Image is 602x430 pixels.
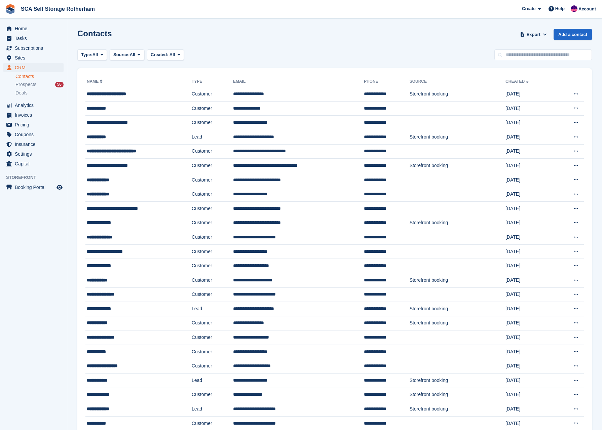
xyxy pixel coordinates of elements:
[192,76,233,87] th: Type
[192,359,233,374] td: Customer
[192,302,233,316] td: Lead
[410,374,505,388] td: Storefront booking
[505,345,555,359] td: [DATE]
[410,273,505,287] td: Storefront booking
[192,230,233,245] td: Customer
[3,110,64,120] a: menu
[505,87,555,102] td: [DATE]
[87,79,104,84] a: Name
[3,130,64,139] a: menu
[110,49,144,61] button: Source: All
[410,216,505,230] td: Storefront booking
[192,187,233,202] td: Customer
[130,51,136,58] span: All
[192,244,233,259] td: Customer
[3,63,64,72] a: menu
[15,53,55,63] span: Sites
[15,43,55,53] span: Subscriptions
[410,402,505,417] td: Storefront booking
[15,90,28,96] span: Deals
[505,402,555,417] td: [DATE]
[519,29,548,40] button: Export
[192,388,233,402] td: Customer
[410,76,505,87] th: Source
[505,259,555,273] td: [DATE]
[15,183,55,192] span: Booking Portal
[92,51,98,58] span: All
[192,87,233,102] td: Customer
[410,130,505,144] td: Storefront booking
[3,43,64,53] a: menu
[571,5,577,12] img: Sam Chapman
[151,52,168,57] span: Created:
[15,34,55,43] span: Tasks
[505,79,530,84] a: Created
[81,51,92,58] span: Type:
[147,49,184,61] button: Created: All
[192,201,233,216] td: Customer
[192,287,233,302] td: Customer
[55,82,64,87] div: 56
[410,316,505,330] td: Storefront booking
[15,140,55,149] span: Insurance
[15,101,55,110] span: Analytics
[3,101,64,110] a: menu
[554,29,592,40] a: Add a contact
[192,216,233,230] td: Customer
[5,4,15,14] img: stora-icon-8386f47178a22dfd0bd8f6a31ec36ba5ce8667c1dd55bd0f319d3a0aa187defe.svg
[505,374,555,388] td: [DATE]
[192,273,233,287] td: Customer
[77,29,112,38] h1: Contacts
[15,130,55,139] span: Coupons
[170,52,175,57] span: All
[505,173,555,187] td: [DATE]
[527,31,540,38] span: Export
[3,149,64,159] a: menu
[505,130,555,144] td: [DATE]
[578,6,596,12] span: Account
[55,183,64,191] a: Preview store
[3,34,64,43] a: menu
[15,89,64,96] a: Deals
[192,159,233,173] td: Customer
[505,230,555,245] td: [DATE]
[505,302,555,316] td: [DATE]
[15,159,55,168] span: Capital
[192,402,233,417] td: Lead
[192,316,233,330] td: Customer
[192,130,233,144] td: Lead
[505,201,555,216] td: [DATE]
[3,24,64,33] a: menu
[3,159,64,168] a: menu
[192,144,233,159] td: Customer
[410,159,505,173] td: Storefront booking
[15,120,55,129] span: Pricing
[15,24,55,33] span: Home
[3,140,64,149] a: menu
[505,216,555,230] td: [DATE]
[555,5,565,12] span: Help
[192,116,233,130] td: Customer
[15,149,55,159] span: Settings
[15,63,55,72] span: CRM
[505,159,555,173] td: [DATE]
[15,81,64,88] a: Prospects 56
[410,388,505,402] td: Storefront booking
[15,110,55,120] span: Invoices
[18,3,98,14] a: SCA Self Storage Rotherham
[3,120,64,129] a: menu
[410,87,505,102] td: Storefront booking
[505,144,555,159] td: [DATE]
[192,374,233,388] td: Lead
[505,359,555,374] td: [DATE]
[505,287,555,302] td: [DATE]
[505,116,555,130] td: [DATE]
[192,101,233,116] td: Customer
[233,76,364,87] th: Email
[192,330,233,345] td: Customer
[505,101,555,116] td: [DATE]
[3,183,64,192] a: menu
[15,81,36,88] span: Prospects
[505,330,555,345] td: [DATE]
[6,174,67,181] span: Storefront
